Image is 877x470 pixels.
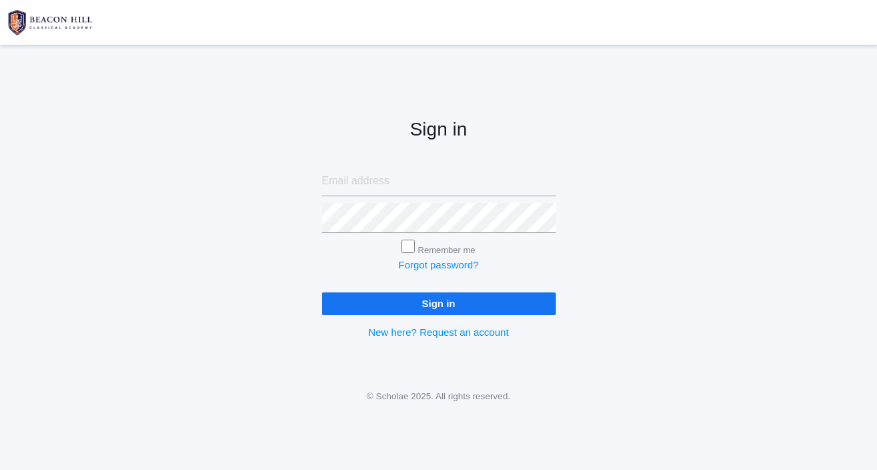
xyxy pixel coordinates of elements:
a: Forgot password? [398,259,478,270]
a: New here? Request an account [368,326,508,338]
label: Remember me [418,245,476,255]
h2: Sign in [322,120,556,140]
input: Sign in [322,292,556,314]
input: Email address [322,166,556,196]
